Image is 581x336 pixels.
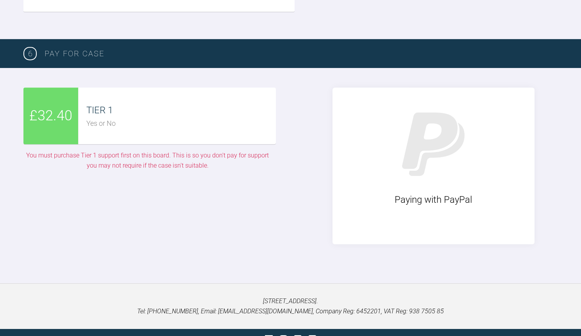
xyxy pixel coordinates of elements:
[13,296,568,316] p: [STREET_ADDRESS]. Tel: [PHONE_NUMBER], Email: [EMAIL_ADDRESS][DOMAIN_NAME], Company Reg: 6452201,...
[86,118,275,129] div: Yes or No
[23,150,272,170] div: You must purchase Tier 1 support first on this board. This is so you don't pay for support you ma...
[45,47,558,60] h3: PAY FOR CASE
[29,105,72,127] span: £32.40
[388,99,478,189] img: paypalGray.1c9ba6dc.svg
[86,103,275,118] div: TIER 1
[375,215,492,273] iframe: PayPal
[23,47,37,60] span: 6
[344,192,523,207] div: Paying with PayPal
